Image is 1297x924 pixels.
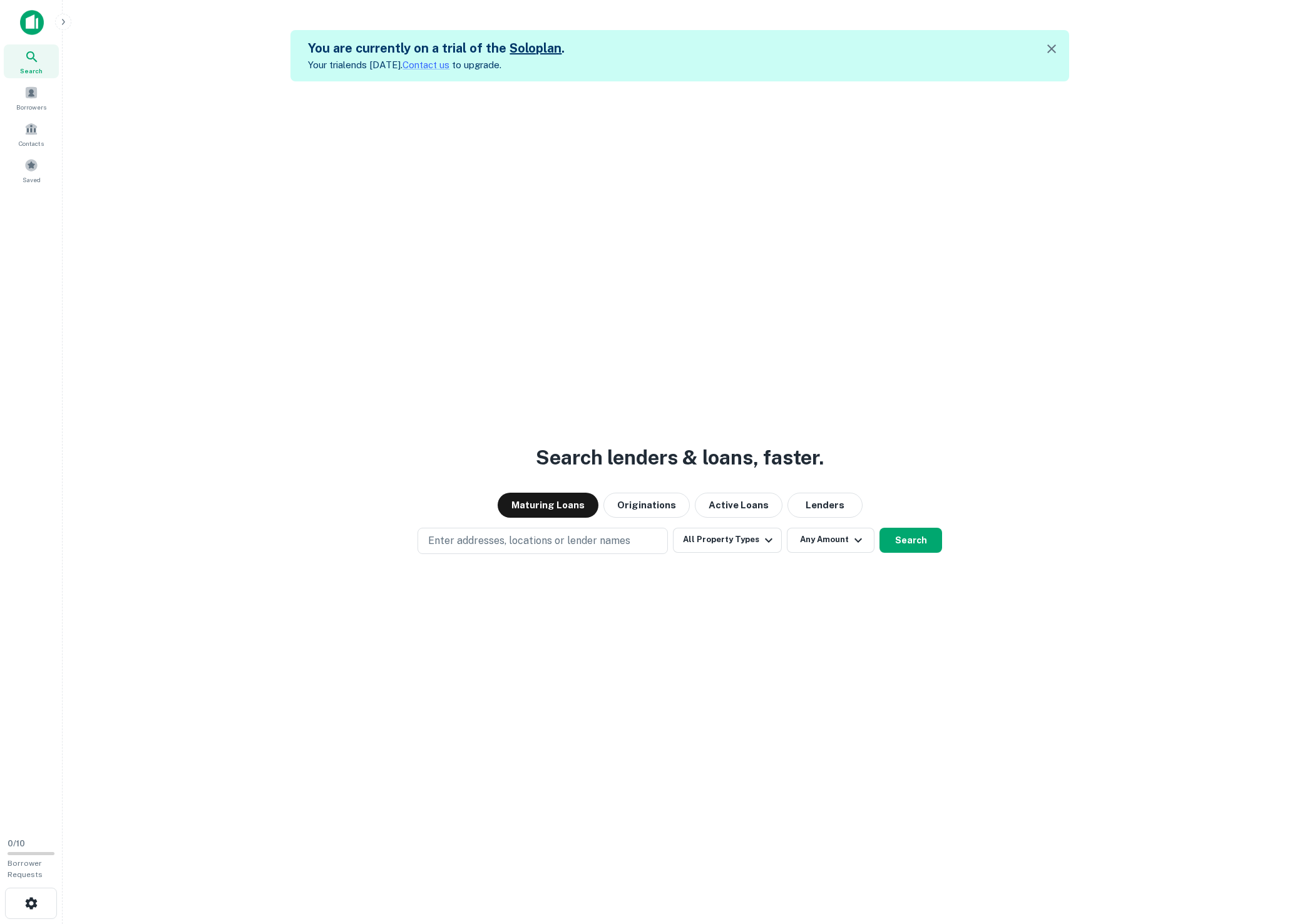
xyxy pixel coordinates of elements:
button: Lenders [787,493,863,518]
p: Enter addresses, locations or lender names [428,533,630,548]
a: Search [4,44,59,78]
button: All Property Types [673,528,782,553]
span: Borrower Requests [8,859,43,879]
button: Active Loans [695,493,782,518]
button: Enter addresses, locations or lender names [418,528,668,554]
span: Contacts [19,138,44,148]
button: Originations [603,493,690,518]
span: Saved [23,175,41,185]
a: Borrowers [4,81,59,115]
a: Contacts [4,117,59,151]
button: Any Amount [787,528,874,553]
img: capitalize-icon.png [20,10,44,35]
span: Borrowers [16,102,46,112]
iframe: Chat Widget [1234,824,1297,884]
a: Contact us [402,59,449,70]
a: Saved [4,153,59,187]
p: Your trial ends [DATE]. to upgrade. [308,58,565,73]
h5: You are currently on a trial of the . [308,39,565,58]
span: 0 / 10 [8,839,25,848]
button: Search [879,528,942,553]
a: Soloplan [510,41,561,56]
span: Search [20,66,43,76]
h3: Search lenders & loans, faster. [536,443,824,473]
button: Maturing Loans [498,493,598,518]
